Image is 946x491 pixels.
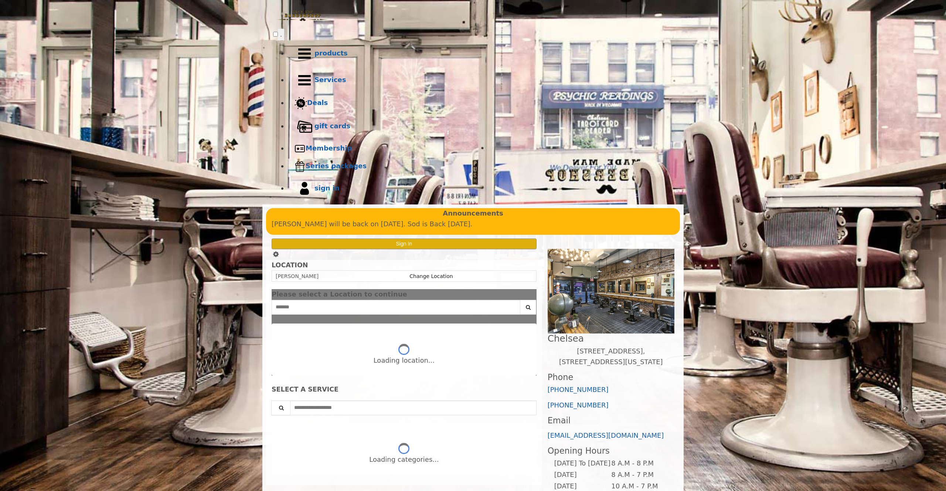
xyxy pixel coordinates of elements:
h3: Phone [548,373,674,382]
a: DealsDeals [288,94,673,113]
a: Gift cardsgift cards [288,113,673,140]
b: products [314,49,348,57]
td: [DATE] To [DATE] [554,458,611,469]
td: 8 A.M - 8 P.M [611,458,668,469]
input: menu toggle [273,32,278,37]
button: close dialog [525,292,537,297]
b: LOCATION [272,261,308,269]
p: [PERSON_NAME] will be back on [DATE]. Sod is Back [DATE]. [272,219,674,230]
div: Loading categories... [369,454,439,465]
a: Series packagesSeries packages [288,158,673,175]
b: Membership [306,144,352,152]
a: ServicesServices [288,67,673,94]
span: [PERSON_NAME] [276,273,319,279]
span: Please select a Location to continue [272,290,407,298]
b: sign in [314,184,340,192]
img: Made Man Barbershop logo [273,4,332,28]
b: Series packages [306,162,367,170]
img: Gift cards [295,116,314,136]
img: Series packages [295,161,306,172]
a: Change Location [409,273,453,279]
b: Services [314,76,346,84]
a: [PHONE_NUMBER] [548,401,609,409]
span: . [280,31,282,38]
a: Productsproducts [288,40,673,67]
img: Membership [295,143,306,154]
h3: Opening Hours [548,446,674,456]
p: [STREET_ADDRESS],[STREET_ADDRESS][US_STATE] [548,346,674,368]
a: sign insign in [288,175,673,202]
td: [DATE] [554,469,611,481]
a: [EMAIL_ADDRESS][DOMAIN_NAME] [548,431,664,439]
div: SELECT A SERVICE [272,386,537,393]
div: Loading location... [374,355,435,366]
img: Deals [295,97,307,110]
img: sign in [295,179,314,199]
img: Services [295,70,314,90]
h3: Email [548,416,674,425]
h2: Chelsea [548,333,674,343]
td: 8 A.M - 7 P.M [611,469,668,481]
input: Search Center [272,300,520,315]
a: MembershipMembership [288,140,673,158]
a: [PHONE_NUMBER] [548,386,609,393]
img: Products [295,44,314,64]
b: Deals [307,99,328,106]
button: menu toggle [278,29,284,40]
b: Announcements [443,208,503,219]
button: Sign In [272,238,537,249]
button: Service Search [271,400,290,415]
i: Search button [524,305,532,310]
div: Center Select [272,300,537,318]
b: gift cards [314,122,350,130]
